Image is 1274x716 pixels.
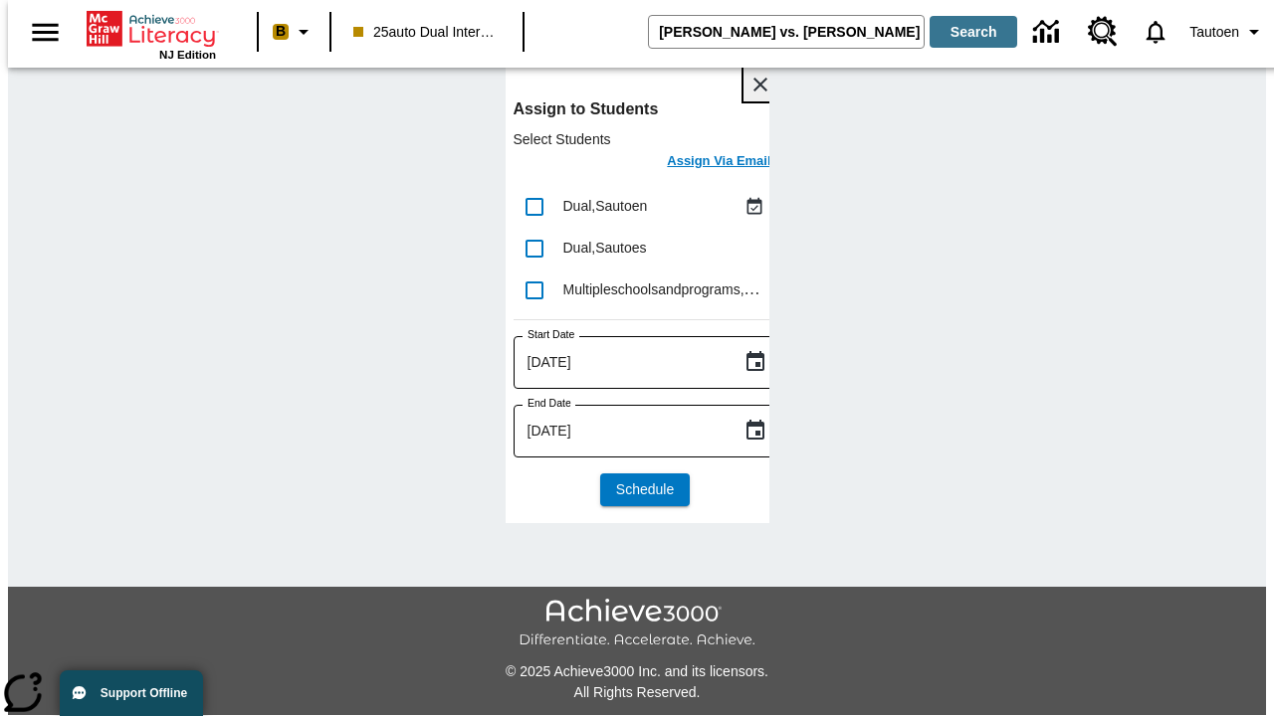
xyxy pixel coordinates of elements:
[506,60,769,523] div: lesson details
[514,95,777,123] h6: Assign to Students
[930,16,1017,48] button: Search
[87,9,216,49] a: Home
[16,3,75,62] button: Open side menu
[519,599,755,649] img: Achieve3000 Differentiate Accelerate Achieve
[649,16,924,48] input: search field
[159,49,216,61] span: NJ Edition
[528,396,571,411] label: End Date
[265,14,323,50] button: Boost Class color is peach. Change class color
[514,336,728,389] input: MMMM-DD-YYYY
[101,686,187,700] span: Support Offline
[1076,5,1130,59] a: Resource Center, Will open in new tab
[514,129,777,149] p: Select Students
[600,473,690,506] button: Schedule
[353,22,501,43] span: 25auto Dual International
[1130,6,1181,58] a: Notifications
[514,405,728,457] input: MMMM-DD-YYYY
[736,342,775,382] button: Choose date, selected date is Sep 1, 2025
[740,192,769,222] button: Assigned Sep 1 to Sep 1
[563,279,769,300] div: Multipleschoolsandprograms, Sautoen
[667,150,770,173] h6: Assign Via Email
[1181,14,1274,50] button: Profile/Settings
[616,479,674,500] span: Schedule
[736,411,775,450] button: Choose date, selected date is Sep 1, 2025
[528,327,574,342] label: Start Date
[1021,5,1076,60] a: Data Center
[563,240,647,256] span: Dual , Sautoes
[563,198,648,214] span: Dual , Sautoen
[1189,22,1239,43] span: Tautoen
[563,196,740,217] div: Dual, Sautoen
[563,280,796,297] span: Multipleschoolsandprograms , Sautoen
[87,7,216,61] div: Home
[563,238,769,259] div: Dual, Sautoes
[661,149,776,178] button: Assign Via Email
[8,661,1266,682] p: © 2025 Achieve3000 Inc. and its licensors.
[276,19,286,44] span: B
[743,68,777,101] button: Close
[8,682,1266,703] p: All Rights Reserved.
[60,670,203,716] button: Support Offline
